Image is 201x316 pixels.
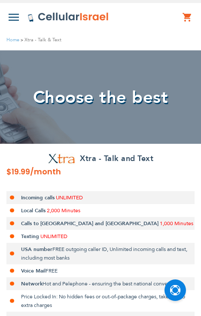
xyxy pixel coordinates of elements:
[21,246,187,261] span: FREE outgoing caller ID, Unlimited incoming calls and text, including most banks
[46,267,58,274] span: FREE
[43,280,175,287] span: Hot and Pelephone - ensuring the best national converge
[21,194,55,201] strong: Incoming calls
[21,267,46,274] strong: Voice Mail
[33,86,168,109] span: Choose the best
[6,166,30,177] span: $19.99
[47,207,80,214] span: 2,000 Minutes
[27,12,109,22] img: Cellular Israel Logo
[21,280,43,287] strong: Network
[6,37,19,43] a: Home
[6,290,195,312] li: Price Locked In: No hidden fees or out-of-package charges, take out no extra charges
[48,153,76,164] img: Xtra - Talk & Text
[21,220,158,227] strong: Calls to [GEOGRAPHIC_DATA] and [GEOGRAPHIC_DATA]
[40,233,67,240] span: UNLIMITED
[56,194,83,201] span: UNLIMITED
[21,233,39,240] strong: Texting
[21,246,52,253] strong: USA number
[21,207,46,214] strong: Local Calls
[30,165,61,178] span: /month
[160,220,193,227] span: 1,000 Minutes
[19,36,61,44] li: Xtra - Talk & Text
[9,14,19,21] img: Toggle Menu
[80,152,153,165] h2: Xtra - Talk and Text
